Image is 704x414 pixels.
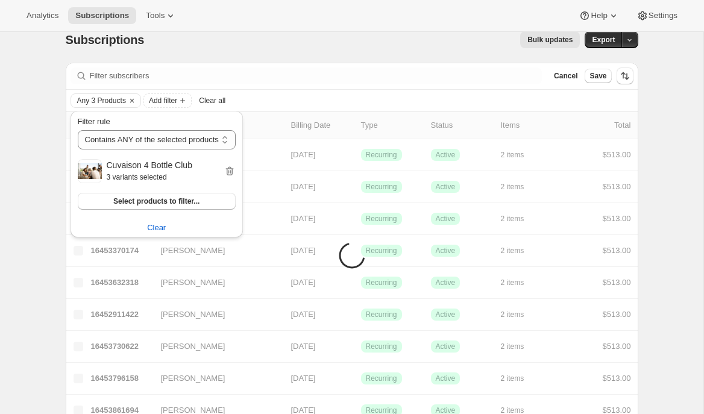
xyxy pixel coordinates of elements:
[147,222,166,234] span: Clear
[520,31,580,48] button: Bulk updates
[27,11,58,20] span: Analytics
[71,94,126,107] button: Any 3 Products
[149,96,177,105] span: Add filter
[107,159,224,171] h2: Cuvaison 4 Bottle Club
[71,218,243,237] button: Clear subscription product filter
[591,11,607,20] span: Help
[592,35,615,45] span: Export
[199,96,225,105] span: Clear all
[589,71,606,81] span: Save
[585,69,611,83] button: Save
[78,193,236,210] button: Select products to filter
[649,11,677,20] span: Settings
[527,35,573,45] span: Bulk updates
[585,31,622,48] button: Export
[68,7,136,24] button: Subscriptions
[549,69,582,83] button: Cancel
[78,117,110,126] span: Filter rule
[77,96,126,105] span: Any 3 Products
[90,67,542,84] input: Filter subscribers
[19,7,66,24] button: Analytics
[75,11,129,20] span: Subscriptions
[554,71,577,81] span: Cancel
[66,33,145,46] span: Subscriptions
[139,7,184,24] button: Tools
[571,7,626,24] button: Help
[629,7,685,24] button: Settings
[107,171,224,183] p: 3 variants selected
[126,94,138,107] button: Clear
[113,196,200,206] span: Select products to filter...
[143,93,192,108] button: Add filter
[146,11,165,20] span: Tools
[194,93,230,108] button: Clear all
[617,67,633,84] button: Sort the results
